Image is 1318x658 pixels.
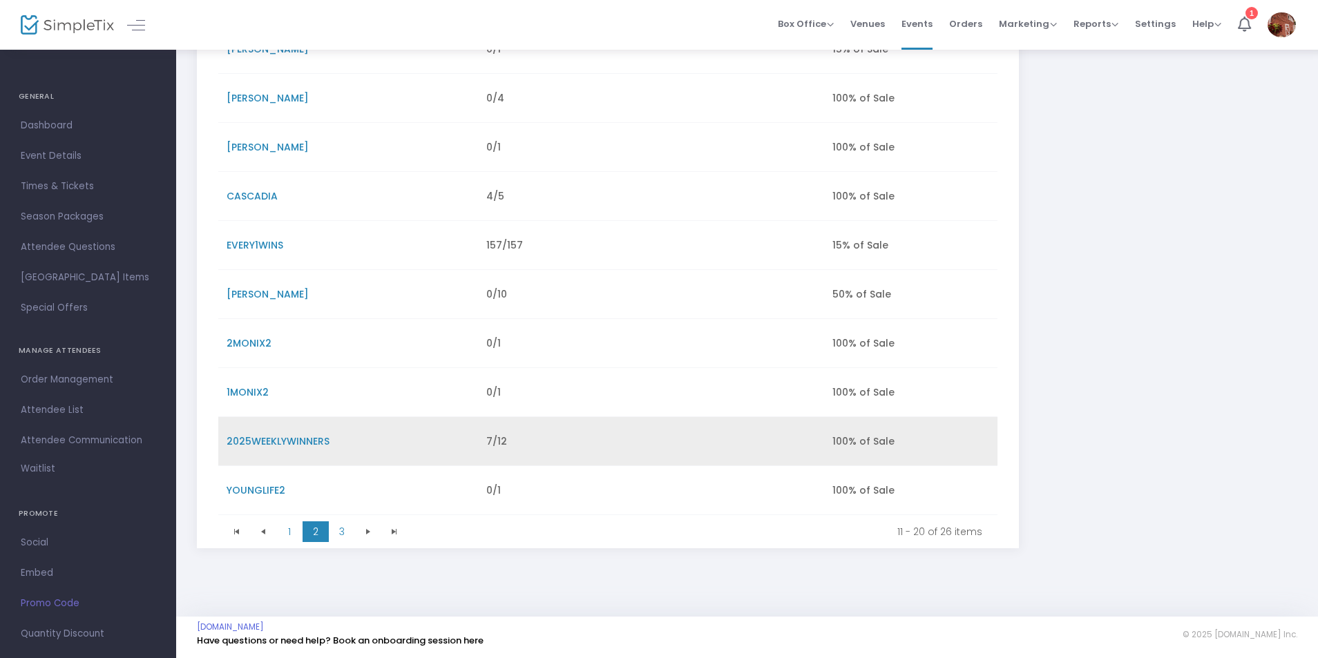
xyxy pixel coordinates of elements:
[486,336,501,350] span: 0/1
[355,521,381,542] span: Go to the next page
[21,238,155,256] span: Attendee Questions
[832,483,895,497] span: 100% of Sale
[486,287,507,301] span: 0/10
[486,385,501,399] span: 0/1
[21,462,55,476] span: Waitlist
[21,177,155,195] span: Times & Tickets
[832,140,895,154] span: 100% of Sale
[21,534,155,552] span: Social
[19,83,157,110] h4: GENERAL
[21,371,155,389] span: Order Management
[381,521,408,542] span: Go to the last page
[21,117,155,135] span: Dashboard
[21,401,155,419] span: Attendee List
[850,6,885,41] span: Venues
[19,500,157,528] h4: PROMOTE
[832,91,895,105] span: 100% of Sale
[486,189,504,203] span: 4/5
[276,521,303,542] span: Page 1
[389,526,400,537] span: Go to the last page
[1192,17,1221,30] span: Help
[329,521,355,542] span: Page 3
[21,432,155,449] span: Attendee Communication
[486,91,504,105] span: 0/4
[832,238,888,252] span: 15% of Sale
[227,238,283,252] span: EVERY1WINS
[901,6,933,41] span: Events
[1245,7,1258,19] div: 1
[486,238,523,252] span: 157/157
[227,91,309,105] span: [PERSON_NAME]
[21,299,155,317] span: Special Offers
[486,140,501,154] span: 0/1
[21,564,155,582] span: Embed
[832,434,895,448] span: 100% of Sale
[363,526,374,537] span: Go to the next page
[19,337,157,365] h4: MANAGE ATTENDEES
[231,526,242,537] span: Go to the first page
[258,526,269,537] span: Go to the previous page
[486,483,501,497] span: 0/1
[21,625,155,643] span: Quantity Discount
[227,336,271,350] span: 2MONIX2
[417,525,982,539] kendo-pager-info: 11 - 20 of 26 items
[21,269,155,287] span: [GEOGRAPHIC_DATA] Items
[1183,629,1297,640] span: © 2025 [DOMAIN_NAME] Inc.
[197,634,484,647] a: Have questions or need help? Book an onboarding session here
[227,483,285,497] span: YOUNGLIFE2
[486,434,507,448] span: 7/12
[227,189,278,203] span: CASCADIA
[949,6,982,41] span: Orders
[832,189,895,203] span: 100% of Sale
[832,385,895,399] span: 100% of Sale
[227,287,309,301] span: [PERSON_NAME]
[1135,6,1176,41] span: Settings
[227,434,329,448] span: 2025WEEKLYWINNERS
[21,594,155,612] span: Promo Code
[227,385,269,399] span: 1MONIX2
[227,140,309,154] span: [PERSON_NAME]
[224,521,250,542] span: Go to the first page
[197,621,264,632] a: [DOMAIN_NAME]
[21,147,155,165] span: Event Details
[832,287,891,301] span: 50% of Sale
[21,208,155,226] span: Season Packages
[250,521,276,542] span: Go to the previous page
[1073,17,1118,30] span: Reports
[303,521,329,542] span: Page 2
[778,17,834,30] span: Box Office
[999,17,1057,30] span: Marketing
[832,336,895,350] span: 100% of Sale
